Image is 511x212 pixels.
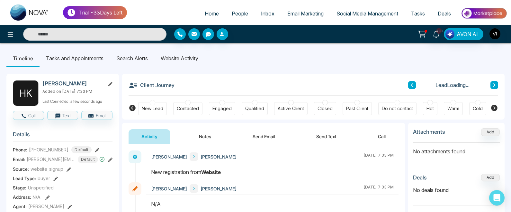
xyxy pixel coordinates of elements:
span: Phone: [13,146,27,153]
span: [PERSON_NAME][EMAIL_ADDRESS][DOMAIN_NAME] [27,156,75,163]
a: Deals [431,7,457,20]
img: Lead Flow [445,30,454,39]
div: Closed [318,105,333,112]
button: Add [481,174,500,181]
li: Tasks and Appointments [40,50,110,67]
p: No deals found [413,186,500,194]
span: Email Marketing [287,10,324,17]
button: Email [81,111,112,120]
button: Add [481,128,500,136]
a: Home [198,7,225,20]
p: No attachments found [413,143,500,155]
div: Engaged [212,105,232,112]
div: New Lead [142,105,163,112]
span: Email: [13,156,25,163]
p: Trial - 33 Days Left [79,9,122,16]
span: People [232,10,248,17]
a: Email Marketing [281,7,330,20]
button: AVON AI [444,28,483,40]
span: N/A [32,194,40,200]
div: Warm [447,105,459,112]
div: [DATE] 7:33 PM [363,152,394,161]
span: Source: [13,166,29,172]
div: Active Client [278,105,304,112]
div: Hot [426,105,434,112]
div: [DATE] 7:33 PM [363,184,394,193]
span: Home [205,10,219,17]
a: Tasks [405,7,431,20]
span: buyer [38,175,50,182]
span: [PERSON_NAME] [201,185,237,192]
div: Contacted [177,105,199,112]
span: Default [71,146,92,153]
h3: Deals [413,174,427,181]
div: Open Intercom Messenger [489,190,505,206]
span: [PHONE_NUMBER] [29,146,68,153]
div: Past Client [346,105,368,112]
span: Tasks [411,10,425,17]
span: Social Media Management [336,10,398,17]
button: Text [47,111,78,120]
span: website_signup [31,166,63,172]
span: Agent: [13,203,27,210]
a: Social Media Management [330,7,405,20]
span: [PERSON_NAME] [151,153,187,160]
h3: Details [13,131,112,141]
li: Timeline [6,50,40,67]
div: Qualified [245,105,264,112]
span: Address: [13,194,40,200]
span: [PERSON_NAME] [151,185,187,192]
span: Add [481,129,500,134]
span: Inbox [261,10,274,17]
li: Website Activity [154,50,205,67]
p: Added on [DATE] 7:33 PM [42,89,112,94]
button: Notes [186,129,224,144]
h3: Client Journey [129,80,175,90]
span: Lead Loading... [435,81,470,89]
img: Nova CRM Logo [10,5,49,21]
button: Send Text [303,129,349,144]
a: 10+ [428,28,444,39]
span: Default [78,156,98,163]
div: Do not contact [382,105,413,112]
button: Send Email [240,129,288,144]
img: User Avatar [489,28,500,39]
div: Cold [473,105,483,112]
span: Unspecified [28,184,54,191]
span: 10+ [436,28,442,34]
img: Market-place.gif [461,6,507,21]
button: Call [13,111,44,120]
div: H K [13,80,39,106]
li: Search Alerts [110,50,154,67]
span: Lead Type: [13,175,36,182]
span: AVON AI [457,30,478,38]
h2: [PERSON_NAME] [42,80,102,87]
span: Deals [438,10,451,17]
a: Inbox [255,7,281,20]
button: Call [365,129,399,144]
h3: Attachments [413,129,445,135]
p: Last Connected: a few seconds ago [42,97,112,104]
span: Stage: [13,184,26,191]
a: People [225,7,255,20]
button: Activity [129,129,170,144]
span: [PERSON_NAME] [201,153,237,160]
span: [PERSON_NAME] [28,203,64,210]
